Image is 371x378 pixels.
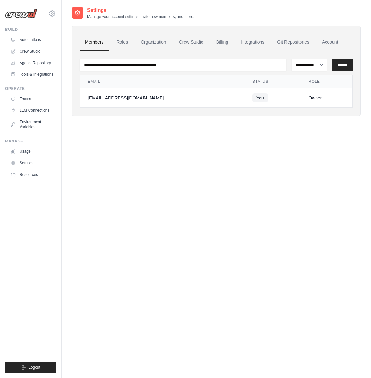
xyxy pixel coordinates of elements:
[5,9,37,18] img: Logo
[111,34,133,51] a: Roles
[8,46,56,56] a: Crew Studio
[80,34,109,51] a: Members
[309,95,345,101] div: Owner
[8,169,56,180] button: Resources
[8,146,56,157] a: Usage
[5,27,56,32] div: Build
[8,158,56,168] a: Settings
[87,14,194,19] p: Manage your account settings, invite new members, and more.
[5,86,56,91] div: Operate
[211,34,233,51] a: Billing
[20,172,38,177] span: Resources
[317,34,343,51] a: Account
[174,34,209,51] a: Crew Studio
[252,93,268,102] span: You
[8,117,56,132] a: Environment Variables
[5,362,56,373] button: Logout
[8,94,56,104] a: Traces
[301,75,352,88] th: Role
[29,365,40,370] span: Logout
[136,34,171,51] a: Organization
[245,75,301,88] th: Status
[80,75,245,88] th: Email
[236,34,269,51] a: Integrations
[272,34,314,51] a: Git Repositories
[8,69,56,80] a: Tools & Integrations
[8,35,56,45] a: Automations
[5,139,56,144] div: Manage
[88,95,237,101] div: [EMAIL_ADDRESS][DOMAIN_NAME]
[8,58,56,68] a: Agents Repository
[8,105,56,116] a: LLM Connections
[87,6,194,14] h2: Settings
